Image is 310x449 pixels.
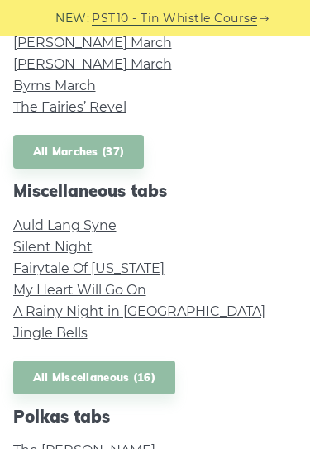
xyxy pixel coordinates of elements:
a: A Rainy Night in [GEOGRAPHIC_DATA] [13,303,265,319]
a: All Marches (37) [13,135,145,169]
a: Byrns March [13,78,96,93]
a: The Fairies’ Revel [13,99,126,115]
a: All Miscellaneous (16) [13,361,176,394]
a: Auld Lang Syne [13,217,117,233]
a: [PERSON_NAME] March [13,35,172,50]
span: NEW: [55,9,89,28]
a: Silent Night [13,239,93,255]
h2: Polkas tabs [13,407,298,427]
a: My Heart Will Go On [13,282,146,298]
a: [PERSON_NAME] March [13,56,172,72]
a: Fairytale Of [US_STATE] [13,260,165,276]
a: PST10 - Tin Whistle Course [92,9,257,28]
a: Jingle Bells [13,325,88,341]
h2: Miscellaneous tabs [13,181,298,201]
